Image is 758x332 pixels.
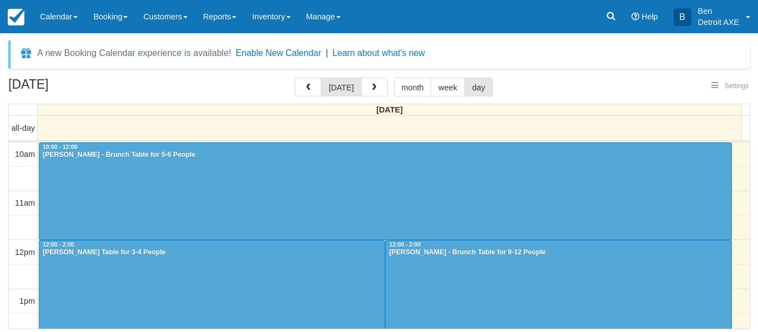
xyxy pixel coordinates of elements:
[464,78,493,96] button: day
[15,150,35,159] span: 10am
[725,82,749,90] span: Settings
[15,248,35,257] span: 12pm
[321,78,361,96] button: [DATE]
[394,78,432,96] button: month
[43,242,74,248] span: 12:00 - 2:00
[698,17,739,28] p: Detroit AXE
[326,48,328,58] span: |
[332,48,425,58] a: Learn about what's new
[8,9,24,25] img: checkfront-main-nav-mini-logo.png
[19,297,35,305] span: 1pm
[388,248,728,257] div: [PERSON_NAME] - Brunch Table for 9-12 People
[42,151,729,160] div: [PERSON_NAME] - Brunch Table for 5-6 People
[39,142,732,240] a: 10:00 - 12:00[PERSON_NAME] - Brunch Table for 5-6 People
[389,242,421,248] span: 12:00 - 2:00
[641,12,658,21] span: Help
[705,78,755,94] button: Settings
[12,124,35,132] span: all-day
[631,13,639,21] i: Help
[8,78,149,98] h2: [DATE]
[431,78,465,96] button: week
[236,48,321,59] button: Enable New Calendar
[37,47,231,60] div: A new Booking Calendar experience is available!
[43,144,77,150] span: 10:00 - 12:00
[674,8,691,26] div: B
[698,6,739,17] p: Ben
[15,198,35,207] span: 11am
[376,105,403,114] span: [DATE]
[42,248,382,257] div: [PERSON_NAME] Table for 3-4 People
